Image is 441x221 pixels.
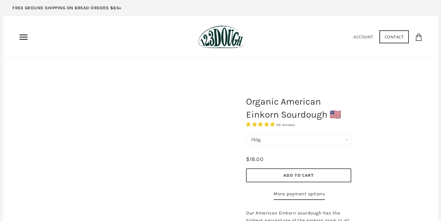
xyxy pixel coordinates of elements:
a: Account [353,34,373,40]
p: FREE GROUND SHIPPING ON BREAD ORDERS $65+ [12,5,122,11]
button: Add to Cart [246,168,351,182]
h1: Organic American Einkorn Sourdough 🇺🇸 [241,92,356,124]
a: Contact [379,30,409,43]
a: FREE GROUND SHIPPING ON BREAD ORDERS $65+ [3,3,131,16]
a: More payment options [274,190,325,200]
span: 20 reviews [276,123,295,127]
div: $18.00 [246,155,263,164]
span: 4.95 stars [246,122,276,127]
nav: Primary [19,32,28,42]
img: 123Dough Bakery [198,25,246,49]
span: Add to Cart [283,172,314,178]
